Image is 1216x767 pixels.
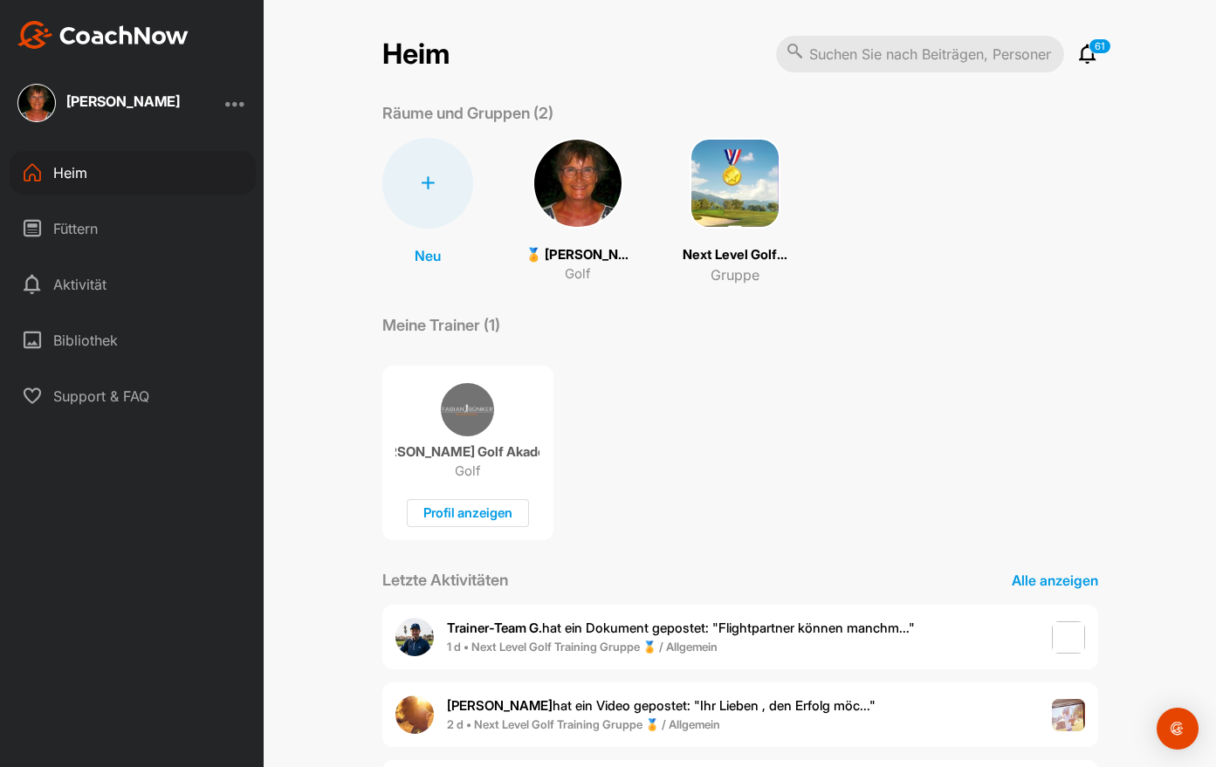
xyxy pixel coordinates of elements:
font: Heim [53,166,87,180]
p: Räume und Gruppen (2) [382,101,553,125]
div: Öffnen Sie den Intercom Messenger [1157,708,1199,750]
img: square_ca63264622161373bcfcbe90fffb6ec1.png [690,138,780,229]
input: Suchen Sie nach Beiträgen, Personen oder Bereichen... [776,36,1064,72]
p: Neu [415,245,441,266]
b: [PERSON_NAME] [447,697,553,714]
p: [PERSON_NAME] Golf Akademie [395,443,539,461]
h2: Heim [382,38,450,72]
span: hat ein Dokument gepostet: "Flightpartner können manchm..." [447,620,915,636]
img: square_d74c17e43e83e4c5aa35d13fe96d4831.jpg [17,84,56,122]
font: Füttern [53,222,98,236]
a: Next Level Golf Training Gruppe 🏅Gruppe [683,138,787,285]
p: Alle anzeigen [1012,570,1098,591]
b: 1 d • Next Level Golf Training Gruppe 🏅 / Allgemein [447,640,718,654]
a: 🏅 [PERSON_NAME] (24,5)Golf [526,138,630,285]
span: hat ein Video gepostet: "Ihr Lieben , den Erfolg möc..." [447,697,876,714]
font: Aktivität [53,277,106,291]
img: CoachNow (Englisch) [17,21,189,49]
img: Benutzer-Avatar [395,695,434,734]
p: Next Level Golf Training Gruppe 🏅 [683,245,787,265]
img: Benutzer-Avatar [395,618,434,656]
p: 61 [1089,38,1111,54]
b: Trainer-Team G. [447,620,542,636]
p: Golf [455,462,481,480]
img: Trainer-Avatar [441,383,494,436]
p: Gruppe [711,264,759,285]
div: [PERSON_NAME] [66,94,180,108]
font: Support & FAQ [53,389,149,403]
p: Golf [565,264,591,284]
b: 2 d • Next Level Golf Training Gruppe 🏅 / Allgemein [447,717,720,731]
div: Profil anzeigen [407,499,529,528]
p: 🏅 [PERSON_NAME] (24,5) [526,245,630,265]
img: square_d74c17e43e83e4c5aa35d13fe96d4831.jpg [532,138,623,229]
p: Letzte Aktivitäten [382,568,508,592]
img: Beitragsbild [1052,621,1085,654]
font: Bibliothek [53,333,118,347]
p: Meine Trainer (1) [382,313,500,337]
img: Beitragsbild [1052,699,1085,732]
